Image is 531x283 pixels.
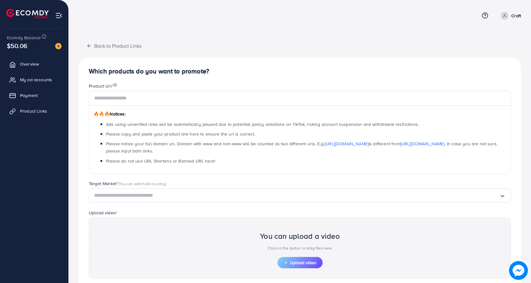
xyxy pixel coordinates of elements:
[20,92,38,99] span: Payment
[79,39,149,52] button: Back to Product Links
[5,73,64,86] a: My ad accounts
[89,83,117,89] label: Product Url
[5,58,64,70] a: Overview
[7,35,41,41] span: Ecomdy Balance
[106,141,497,154] span: Please notice your full domain url. Domain with www and non-www will be counted as two different ...
[284,260,316,265] span: Upload video
[89,210,117,216] label: Upload video
[89,180,166,187] label: Target Market
[89,67,511,75] h4: Which products do you want to promote?
[106,131,255,137] span: Please copy and paste your product link here to ensure the url is correct.
[511,263,526,278] img: image
[20,77,52,83] span: My ad accounts
[55,43,62,49] img: image
[324,141,369,147] a: [URL][DOMAIN_NAME]
[113,83,117,87] img: image
[6,9,49,19] img: logo
[55,12,62,19] img: menu
[94,111,126,117] span: Notices:
[20,108,47,114] span: Product Links
[20,61,39,67] span: Overview
[118,181,166,186] span: (You can add multi-country)
[498,12,521,20] a: Craft
[260,244,340,252] p: Click on the button or drag files here
[89,188,511,203] div: Search for option
[400,141,445,147] a: [URL][DOMAIN_NAME]
[277,257,323,268] button: Upload video
[7,41,27,50] span: $50.06
[5,105,64,117] a: Product Links
[94,191,499,200] input: Search for option
[511,12,521,19] p: Craft
[106,121,419,127] span: Ads using unverified links will be automatically paused due to potential policy violations on Tik...
[106,158,215,164] span: Please do not use URL Shortens or Banned URL here!
[94,111,110,117] span: 🔥🔥🔥
[5,89,64,102] a: Payment
[260,232,340,241] h2: You can upload a video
